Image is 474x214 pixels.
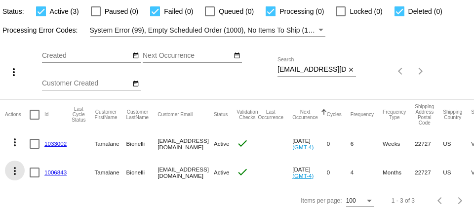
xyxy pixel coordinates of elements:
[327,158,351,187] mat-cell: 0
[346,198,374,205] mat-select: Items per page:
[132,52,139,60] mat-icon: date_range
[392,197,415,204] div: 1 - 3 of 3
[450,191,470,211] button: Next page
[327,129,351,158] mat-cell: 0
[9,165,21,177] mat-icon: more_vert
[346,65,356,75] button: Clear
[350,5,382,17] span: Locked (0)
[158,129,214,158] mat-cell: [EMAIL_ADDRESS][DOMAIN_NAME]
[143,52,232,60] input: Next Occurrence
[348,66,355,74] mat-icon: close
[237,137,248,149] mat-icon: check
[415,129,443,158] mat-cell: 22727
[44,169,67,175] a: 1006843
[327,112,342,118] button: Change sorting for Cycles
[383,109,406,120] button: Change sorting for FrequencyType
[415,158,443,187] mat-cell: 22727
[5,100,30,129] mat-header-cell: Actions
[219,5,254,17] span: Queued (0)
[351,158,383,187] mat-cell: 4
[90,24,326,37] mat-select: Filter by Processing Error Codes
[50,5,79,17] span: Active (3)
[292,172,314,179] a: (GMT-4)
[44,140,67,147] a: 1033002
[443,158,471,187] mat-cell: US
[44,112,48,118] button: Change sorting for Id
[408,5,442,17] span: Deleted (0)
[258,109,283,120] button: Change sorting for LastOccurrenceUtc
[42,52,131,60] input: Created
[277,66,346,74] input: Search
[383,158,415,187] mat-cell: Months
[164,5,193,17] span: Failed (0)
[94,129,126,158] mat-cell: Tamalane
[279,5,324,17] span: Processing (0)
[94,158,126,187] mat-cell: Tamalane
[214,112,228,118] button: Change sorting for Status
[126,109,149,120] button: Change sorting for CustomerLastName
[443,109,462,120] button: Change sorting for ShippingCountry
[132,80,139,88] mat-icon: date_range
[346,197,356,204] span: 100
[94,109,117,120] button: Change sorting for CustomerFirstName
[126,129,158,158] mat-cell: Bionelli
[2,26,78,34] span: Processing Error Codes:
[214,169,230,175] span: Active
[292,144,314,150] a: (GMT-4)
[158,158,214,187] mat-cell: [EMAIL_ADDRESS][DOMAIN_NAME]
[237,100,258,129] mat-header-cell: Validation Checks
[126,158,158,187] mat-cell: Bionelli
[72,106,85,123] button: Change sorting for LastProcessingCycleId
[415,104,434,126] button: Change sorting for ShippingPostcode
[351,129,383,158] mat-cell: 6
[443,129,471,158] mat-cell: US
[158,112,193,118] button: Change sorting for CustomerEmail
[9,136,21,148] mat-icon: more_vert
[411,61,431,81] button: Next page
[383,129,415,158] mat-cell: Weeks
[301,197,342,204] div: Items per page:
[292,129,327,158] mat-cell: [DATE]
[8,66,20,78] mat-icon: more_vert
[214,140,230,147] span: Active
[351,112,374,118] button: Change sorting for Frequency
[42,80,131,87] input: Customer Created
[234,52,240,60] mat-icon: date_range
[2,7,24,15] span: Status:
[431,191,450,211] button: Previous page
[292,109,318,120] button: Change sorting for NextOccurrenceUtc
[391,61,411,81] button: Previous page
[237,166,248,178] mat-icon: check
[105,5,138,17] span: Paused (0)
[292,158,327,187] mat-cell: [DATE]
